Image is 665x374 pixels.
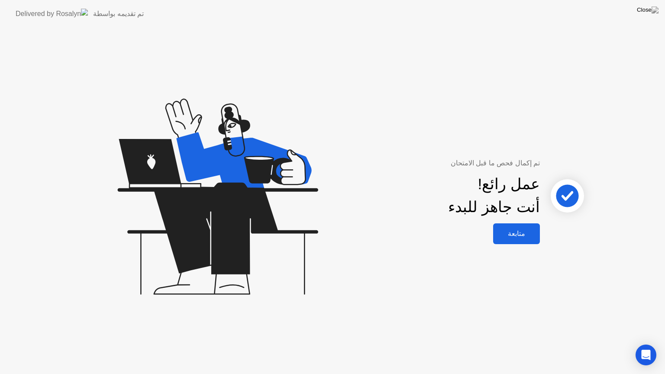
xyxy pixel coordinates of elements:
[637,6,659,13] img: Close
[496,229,537,238] div: متابعة
[93,9,144,19] div: تم تقديمه بواسطة
[493,223,540,244] button: متابعة
[636,345,656,365] div: Open Intercom Messenger
[361,158,540,168] div: تم إكمال فحص ما قبل الامتحان
[448,173,540,219] div: عمل رائع! أنت جاهز للبدء
[16,9,88,19] img: Delivered by Rosalyn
